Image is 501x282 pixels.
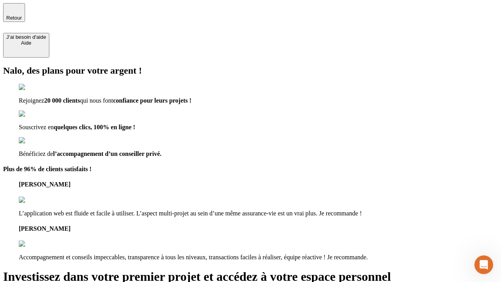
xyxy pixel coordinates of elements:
h4: [PERSON_NAME] [19,225,498,232]
img: checkmark [19,110,52,117]
span: Souscrivez en [19,124,54,130]
span: 20 000 clients [44,97,80,104]
p: Accompagnement et conseils impeccables, transparence à tous les niveaux, transactions faciles à r... [19,254,498,261]
div: Aide [6,40,46,46]
span: Retour [6,15,22,21]
img: checkmark [19,137,52,144]
h2: Nalo, des plans pour votre argent ! [3,65,498,76]
img: reviews stars [19,197,58,204]
iframe: Intercom live chat [474,255,493,274]
span: quelques clics, 100% en ligne ! [54,124,135,130]
span: l’accompagnement d’un conseiller privé. [53,150,162,157]
span: Rejoignez [19,97,44,104]
div: J’ai besoin d'aide [6,34,46,40]
h4: [PERSON_NAME] [19,181,498,188]
p: L’application web est fluide et facile à utiliser. L’aspect multi-projet au sein d’une même assur... [19,210,498,217]
h4: Plus de 96% de clients satisfaits ! [3,166,498,173]
img: checkmark [19,84,52,91]
img: reviews stars [19,240,58,248]
button: J’ai besoin d'aideAide [3,33,49,58]
span: Bénéficiez de [19,150,53,157]
span: qui nous font [80,97,113,104]
span: confiance pour leurs projets ! [113,97,191,104]
button: Retour [3,3,25,22]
